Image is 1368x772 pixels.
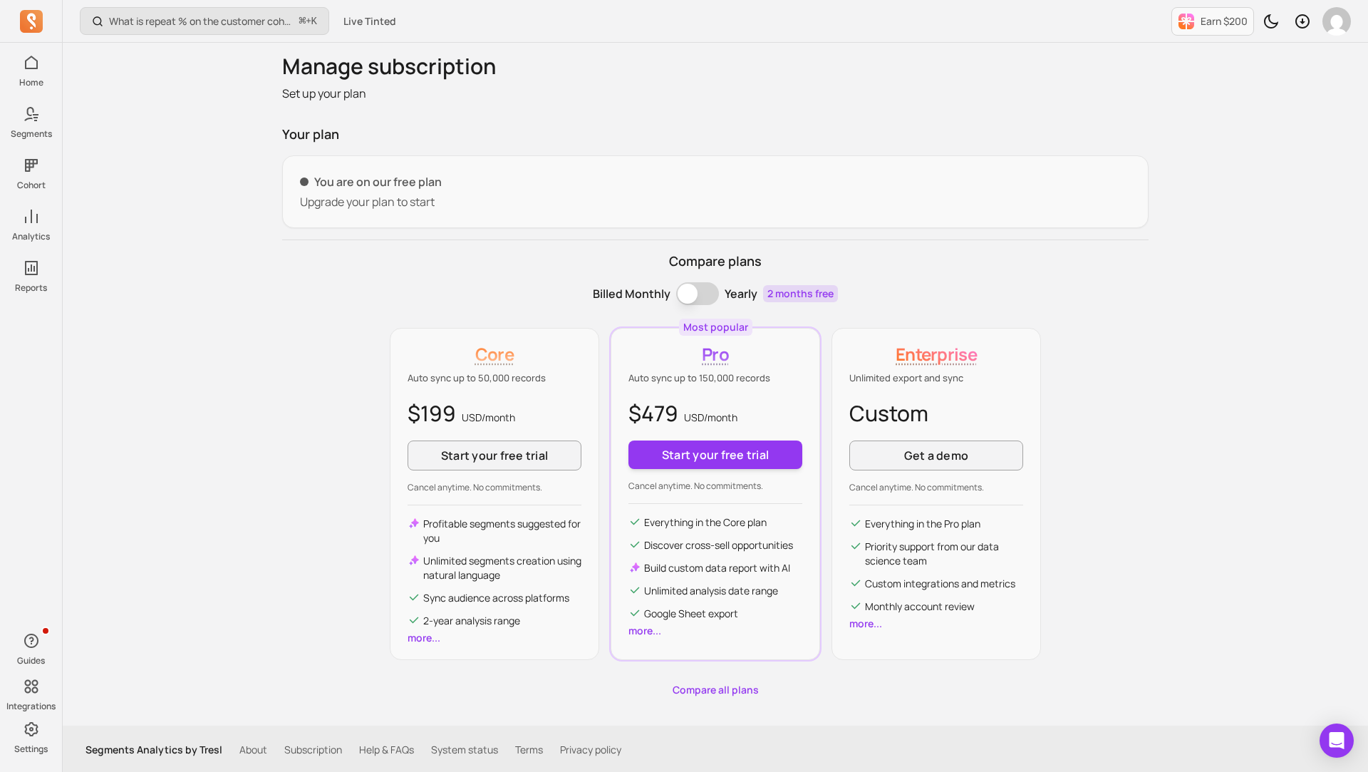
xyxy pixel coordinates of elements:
[408,343,581,366] p: Core
[16,627,47,669] button: Guides
[1322,7,1351,36] img: avatar
[11,128,52,140] p: Segments
[284,743,342,757] a: Subscription
[431,743,498,757] a: System status
[423,517,581,545] p: Profitable segments suggested for you
[865,517,980,531] p: Everything in the Pro plan
[849,617,882,630] a: more...
[423,614,520,628] p: 2-year analysis range
[19,77,43,88] p: Home
[628,397,802,429] p: $479
[15,282,47,294] p: Reports
[683,320,748,334] p: Most popular
[515,743,543,757] a: Terms
[109,14,294,29] p: What is repeat % on the customer cohort page? How is it defined?
[849,482,1023,493] p: Cancel anytime. No commitments.
[462,411,515,424] span: USD/ month
[1257,7,1285,36] button: Toggle dark mode
[849,371,1023,386] p: Unlimited export and sync
[299,14,317,29] span: +
[282,85,1149,102] p: Set up your plan
[282,252,1149,271] p: Compare plans
[408,371,581,386] p: Auto sync up to 50,000 records
[282,683,1149,697] a: Compare all plans
[299,13,306,31] kbd: ⌘
[684,411,737,424] span: USD/ month
[343,14,396,29] span: Live Tinted
[865,577,1015,591] p: Custom integrations and metrics
[644,561,790,575] p: Build custom data report with AI
[14,743,48,755] p: Settings
[644,538,793,552] p: Discover cross-sell opportunities
[865,599,975,614] p: Monthly account review
[6,701,56,712] p: Integrations
[408,482,581,493] p: Cancel anytime. No commitments.
[560,743,621,757] a: Privacy policy
[408,397,581,429] p: $199
[644,607,738,621] p: Google Sheet export
[17,655,45,667] p: Guides
[628,441,802,469] button: Start your free trial
[628,624,661,637] a: more...
[644,584,778,598] p: Unlimited analysis date range
[628,343,802,366] p: Pro
[80,7,329,35] button: What is repeat % on the customer cohort page? How is it defined?⌘+K
[12,231,50,242] p: Analytics
[282,125,1149,144] p: Your plan
[335,9,405,34] button: Live Tinted
[85,743,222,757] p: Segments Analytics by Tresl
[239,743,267,757] a: About
[644,515,767,530] p: Everything in the Core plan
[17,180,46,191] p: Cohort
[300,173,1131,190] p: You are on our free plan
[849,441,1023,470] a: Get a demo
[359,743,414,757] a: Help & FAQs
[628,371,802,386] p: Auto sync up to 150,000 records
[628,480,802,492] p: Cancel anytime. No commitments.
[593,285,670,302] p: Billed Monthly
[282,53,1149,79] h1: Manage subscription
[1320,724,1354,758] div: Open Intercom Messenger
[408,631,440,644] a: more...
[1201,14,1248,29] p: Earn $200
[849,343,1023,366] p: Enterprise
[865,540,1023,568] p: Priority support from our data science team
[311,16,317,27] kbd: K
[408,441,581,470] button: Start your free trial
[423,554,581,582] p: Unlimited segments creation using natural language
[725,285,757,302] p: Yearly
[849,397,1023,429] p: Custom
[763,285,838,302] p: 2 months free
[300,193,1131,210] p: Upgrade your plan to start
[423,591,569,605] p: Sync audience across platforms
[1171,7,1254,36] button: Earn $200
